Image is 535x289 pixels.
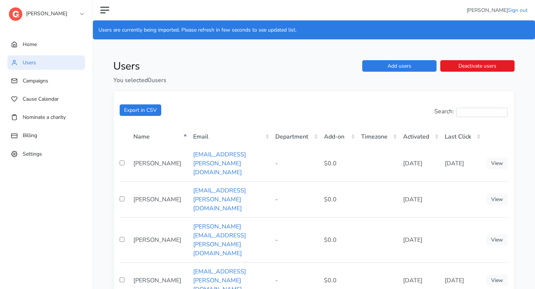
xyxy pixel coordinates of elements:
[508,7,528,14] a: Sign out
[7,74,85,88] a: Campaigns
[271,127,320,146] th: Department: activate to sort column ascending
[357,127,399,146] th: Timezone: activate to sort column ascending
[193,186,246,212] a: [EMAIL_ADDRESS][PERSON_NAME][DOMAIN_NAME]
[113,76,308,85] p: You selected users
[271,181,320,217] td: -
[399,181,440,217] td: [DATE]
[113,60,308,73] h1: Users
[320,181,357,217] td: $0.0
[440,60,515,72] a: Deactivate users
[148,76,152,84] span: 0
[23,59,36,66] span: Users
[320,146,357,181] td: $0.0
[7,92,85,106] a: Cause Calendar
[193,150,246,176] a: [EMAIL_ADDRESS][PERSON_NAME][DOMAIN_NAME]
[271,217,320,262] td: -
[129,217,189,262] td: [PERSON_NAME]
[7,55,85,70] a: Users
[120,104,161,116] button: Export in CSV
[23,95,59,103] span: Cause Calendar
[399,127,440,146] th: Activated: activate to sort column ascending
[23,150,42,157] span: Settings
[129,146,189,181] td: [PERSON_NAME]
[23,41,37,48] span: Home
[362,60,437,72] a: Add users
[129,127,189,146] th: Name: activate to sort column descending
[129,181,189,217] td: [PERSON_NAME]
[456,108,508,117] input: Search:
[467,6,528,14] li: [PERSON_NAME]
[487,275,508,286] a: View
[320,127,357,146] th: Add-on: activate to sort column ascending
[320,217,357,262] td: $0.0
[23,132,37,139] span: Billing
[23,114,66,121] span: Nominate a charity
[7,37,85,52] a: Home
[193,223,246,257] a: [PERSON_NAME][EMAIL_ADDRESS][PERSON_NAME][DOMAIN_NAME]
[434,107,508,117] label: Search:
[487,194,508,205] a: View
[271,146,320,181] td: -
[124,107,157,114] span: Export in CSV
[7,110,85,124] a: Nominate a charity
[189,127,271,146] th: Email: activate to sort column ascending
[399,146,440,181] td: [DATE]
[7,147,85,161] a: Settings
[440,127,482,146] th: Last Click: activate to sort column ascending
[9,7,22,21] img: logo-dashboard-4662da770dd4bea1a8774357aa970c5cb092b4650ab114813ae74da458e76571.svg
[9,5,83,19] a: [PERSON_NAME]
[23,77,48,84] span: Campaigns
[399,217,440,262] td: [DATE]
[487,158,508,169] a: View
[487,234,508,246] a: View
[93,20,535,39] div: Users are currently being imported. Please refresh in few seconds to see updated list.
[440,146,482,181] td: [DATE]
[7,128,85,143] a: Billing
